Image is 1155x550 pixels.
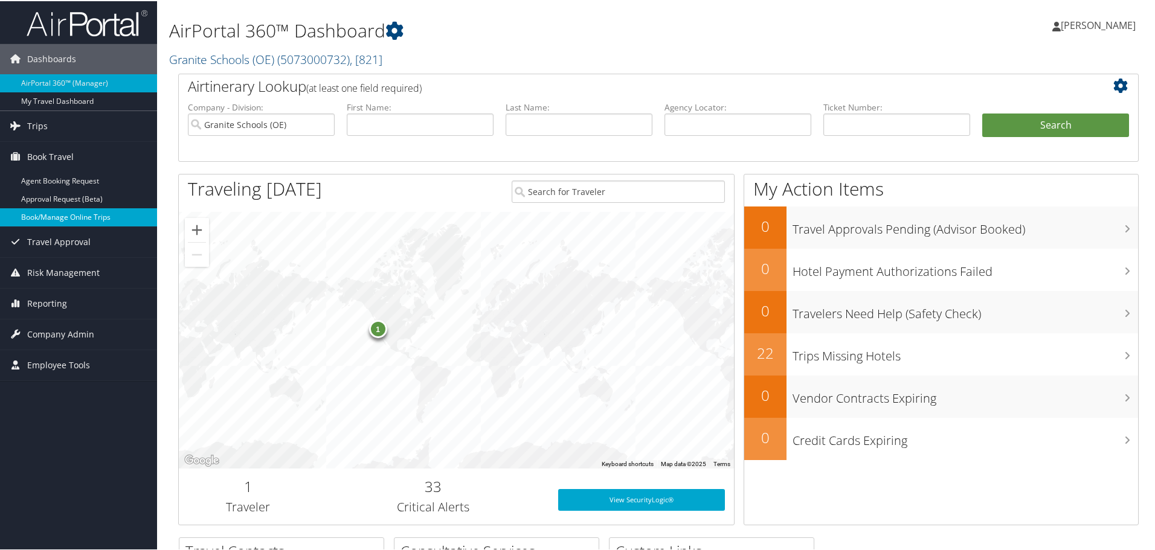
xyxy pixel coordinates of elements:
[277,50,350,66] span: ( 5073000732 )
[27,257,100,287] span: Risk Management
[661,459,706,466] span: Map data ©2025
[744,342,787,362] h2: 22
[744,248,1138,290] a: 0Hotel Payment Authorizations Failed
[188,100,335,112] label: Company - Division:
[368,318,387,336] div: 1
[169,17,822,42] h1: AirPortal 360™ Dashboard
[27,141,74,171] span: Book Travel
[602,459,654,467] button: Keyboard shortcuts
[27,43,76,73] span: Dashboards
[327,475,540,496] h2: 33
[744,426,787,447] h2: 0
[182,452,222,467] a: Open this area in Google Maps (opens a new window)
[744,417,1138,459] a: 0Credit Cards Expiring
[744,257,787,278] h2: 0
[327,497,540,514] h3: Critical Alerts
[1061,18,1136,31] span: [PERSON_NAME]
[27,110,48,140] span: Trips
[350,50,382,66] span: , [ 821 ]
[744,215,787,235] h2: 0
[185,217,209,241] button: Zoom in
[512,179,725,202] input: Search for Traveler
[744,205,1138,248] a: 0Travel Approvals Pending (Advisor Booked)
[188,475,309,496] h2: 1
[793,256,1138,279] h3: Hotel Payment Authorizations Failed
[347,100,494,112] label: First Name:
[1052,6,1148,42] a: [PERSON_NAME]
[744,175,1138,200] h1: My Action Items
[793,425,1138,448] h3: Credit Cards Expiring
[182,452,222,467] img: Google
[188,497,309,514] h3: Traveler
[793,383,1138,406] h3: Vendor Contracts Expiring
[793,298,1138,321] h3: Travelers Need Help (Safety Check)
[27,318,94,348] span: Company Admin
[27,287,67,318] span: Reporting
[744,299,787,320] h2: 0
[188,175,322,200] h1: Traveling [DATE]
[185,241,209,266] button: Zoom out
[982,112,1129,136] button: Search
[744,374,1138,417] a: 0Vendor Contracts Expiring
[558,488,725,510] a: View SecurityLogic®
[169,50,382,66] a: Granite Schools (OE)
[188,75,1049,95] h2: Airtinerary Lookup
[713,459,730,466] a: Terms (opens in new tab)
[744,332,1138,374] a: 22Trips Missing Hotels
[27,349,90,379] span: Employee Tools
[506,100,652,112] label: Last Name:
[793,341,1138,363] h3: Trips Missing Hotels
[744,290,1138,332] a: 0Travelers Need Help (Safety Check)
[823,100,970,112] label: Ticket Number:
[306,80,422,94] span: (at least one field required)
[664,100,811,112] label: Agency Locator:
[793,214,1138,237] h3: Travel Approvals Pending (Advisor Booked)
[744,384,787,405] h2: 0
[27,8,147,36] img: airportal-logo.png
[27,226,91,256] span: Travel Approval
